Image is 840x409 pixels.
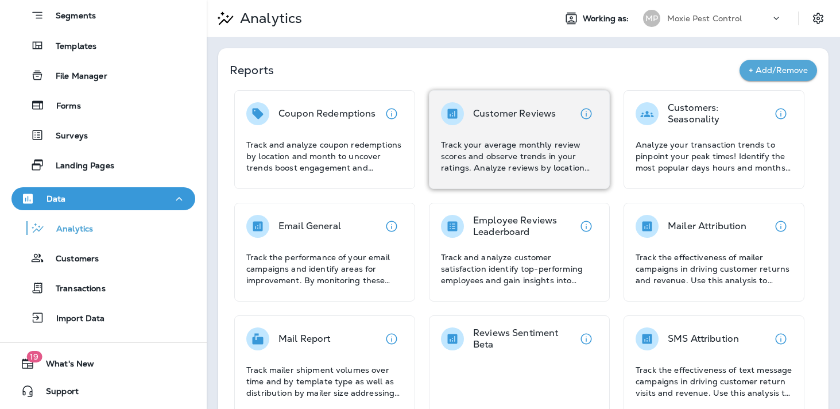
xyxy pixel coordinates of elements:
button: Landing Pages [11,153,195,177]
button: Surveys [11,123,195,147]
p: Customers [44,254,99,265]
p: File Manager [44,71,107,82]
p: Mailer Attribution [668,221,747,232]
button: Transactions [11,276,195,300]
p: Analyze your transaction trends to pinpoint your peak times! Identify the most popular days hours... [636,139,792,173]
p: Track the effectiveness of mailer campaigns in driving customer returns and revenue. Use this ana... [636,252,792,286]
p: Mail Report [278,333,331,345]
button: Data [11,187,195,210]
p: Coupon Redemptions [278,108,376,119]
p: Customers: Seasonality [668,102,769,125]
p: Track and analyze coupon redemptions by location and month to uncover trends boost engagement and... [246,139,403,173]
p: Track the performance of your email campaigns and identify areas for improvement. By monitoring t... [246,252,403,286]
button: Analytics [11,216,195,240]
p: Data [47,194,66,203]
button: View details [769,327,792,350]
p: Moxie Pest Control [667,14,742,23]
p: Templates [44,41,96,52]
p: Transactions [44,284,106,295]
p: Track your average monthly review scores and observe trends in your ratings. Analyze reviews by l... [441,139,598,173]
p: Landing Pages [44,161,114,172]
button: Forms [11,93,195,117]
p: Email General [278,221,341,232]
p: Reviews Sentiment Beta [473,327,575,350]
button: Templates [11,33,195,57]
button: Customers [11,246,195,270]
p: Analytics [45,224,93,235]
button: Segments [11,3,195,28]
button: 19What's New [11,352,195,375]
button: View details [575,215,598,238]
button: View details [380,215,403,238]
span: 19 [26,351,42,362]
button: + Add/Remove [740,60,817,81]
div: MP [643,10,660,27]
p: Reports [230,62,740,78]
button: View details [769,102,792,125]
button: Support [11,380,195,403]
button: View details [575,327,598,350]
button: View details [380,327,403,350]
p: Track the effectiveness of text message campaigns in driving customer return visits and revenue. ... [636,364,792,399]
p: Employee Reviews Leaderboard [473,215,575,238]
button: Settings [808,8,829,29]
button: View details [769,215,792,238]
p: Track and analyze customer satisfaction identify top-performing employees and gain insights into ... [441,252,598,286]
p: SMS Attribution [668,333,739,345]
button: File Manager [11,63,195,87]
span: Support [34,387,79,400]
button: View details [575,102,598,125]
p: Forms [45,101,81,112]
p: Customer Reviews [473,108,556,119]
p: Track mailer shipment volumes over time and by template type as well as distribution by mailer si... [246,364,403,399]
span: What's New [34,359,94,373]
button: View details [380,102,403,125]
span: Working as: [583,14,632,24]
p: Segments [44,11,96,22]
button: Import Data [11,306,195,330]
p: Analytics [235,10,302,27]
p: Surveys [44,131,88,142]
p: Import Data [45,314,105,325]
